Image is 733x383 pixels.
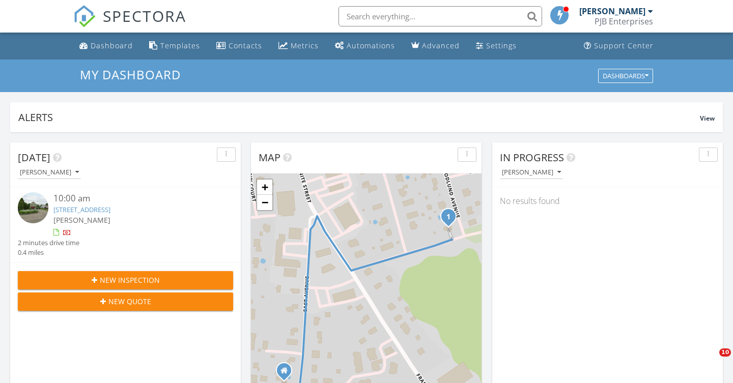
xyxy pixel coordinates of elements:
[284,370,290,376] div: 35 East Ave , Westerly RI 02891
[212,37,266,55] a: Contacts
[257,195,272,210] a: Zoom out
[274,37,323,55] a: Metrics
[18,271,233,289] button: New Inspection
[500,151,564,164] span: In Progress
[339,6,542,26] input: Search everything...
[229,41,262,50] div: Contacts
[91,41,133,50] div: Dashboard
[500,166,563,180] button: [PERSON_NAME]
[145,37,204,55] a: Templates
[448,216,455,222] div: 37 Woodlund Ave, Westerly, RI 02891
[103,5,186,26] span: SPECTORA
[18,238,79,248] div: 2 minutes drive time
[18,248,79,257] div: 0.4 miles
[603,72,649,79] div: Dashboards
[80,66,181,83] span: My Dashboard
[259,151,280,164] span: Map
[20,169,79,176] div: [PERSON_NAME]
[598,69,653,83] button: Dashboards
[580,37,658,55] a: Support Center
[73,14,186,35] a: SPECTORA
[100,275,160,285] span: New Inspection
[719,348,731,357] span: 10
[75,37,137,55] a: Dashboard
[73,5,96,27] img: The Best Home Inspection Software - Spectora
[595,16,653,26] div: PJB Enterprises
[579,6,645,16] div: [PERSON_NAME]
[18,192,233,257] a: 10:00 am [STREET_ADDRESS] [PERSON_NAME] 2 minutes drive time 0.4 miles
[331,37,399,55] a: Automations (Basic)
[18,166,81,180] button: [PERSON_NAME]
[492,187,723,215] div: No results found
[502,169,561,176] div: [PERSON_NAME]
[700,114,715,123] span: View
[407,37,464,55] a: Advanced
[257,180,272,195] a: Zoom in
[18,292,233,311] button: New Quote
[53,205,110,214] a: [STREET_ADDRESS]
[422,41,460,50] div: Advanced
[486,41,517,50] div: Settings
[446,214,450,221] i: 1
[594,41,654,50] div: Support Center
[698,348,723,373] iframe: Intercom live chat
[53,192,215,205] div: 10:00 am
[160,41,200,50] div: Templates
[18,151,50,164] span: [DATE]
[347,41,395,50] div: Automations
[18,192,48,223] img: streetview
[472,37,521,55] a: Settings
[53,215,110,225] span: [PERSON_NAME]
[108,296,151,307] span: New Quote
[291,41,319,50] div: Metrics
[18,110,700,124] div: Alerts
